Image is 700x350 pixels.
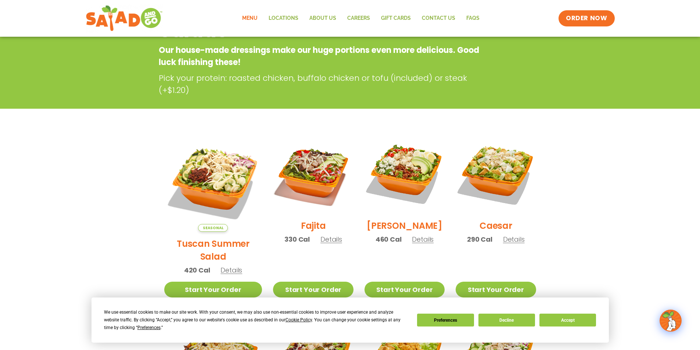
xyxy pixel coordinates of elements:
p: Our house-made dressings make our huge portions even more delicious. Good luck finishing these! [159,44,482,68]
span: 330 Cal [284,234,310,244]
span: ORDER NOW [566,14,607,23]
a: ORDER NOW [559,10,614,26]
span: Cookie Policy [286,317,312,322]
div: We use essential cookies to make our site work. With your consent, we may also use non-essential ... [104,308,408,332]
h2: Tuscan Summer Salad [164,237,262,263]
h2: Fajita [301,219,326,232]
img: Product photo for Tuscan Summer Salad [164,134,262,232]
a: Start Your Order [273,282,353,297]
span: 290 Cal [467,234,492,244]
div: Cookie Consent Prompt [91,297,609,343]
a: Contact Us [416,10,461,27]
img: Product photo for Fajita Salad [273,134,353,214]
img: wpChatIcon [660,310,681,331]
span: 460 Cal [376,234,402,244]
nav: Menu [237,10,485,27]
span: Preferences [137,325,161,330]
span: Details [220,266,242,275]
a: GIFT CARDS [376,10,416,27]
button: Decline [478,314,535,326]
span: Details [503,235,525,244]
img: Product photo for Cobb Salad [365,134,445,214]
p: Pick your protein: roasted chicken, buffalo chicken or tofu (included) or steak (+$1.20) [159,72,486,96]
a: Menu [237,10,263,27]
span: 420 Cal [184,265,210,275]
a: About Us [304,10,342,27]
button: Accept [539,314,596,326]
span: Details [320,235,342,244]
a: Careers [342,10,376,27]
img: new-SAG-logo-768×292 [86,4,163,33]
a: FAQs [461,10,485,27]
h2: Caesar [480,219,512,232]
a: Start Your Order [365,282,445,297]
h2: [PERSON_NAME] [367,219,442,232]
span: Seasonal [198,224,228,232]
a: Locations [263,10,304,27]
span: Details [412,235,434,244]
button: Preferences [417,314,474,326]
img: Product photo for Caesar Salad [456,134,536,214]
a: Start Your Order [164,282,262,297]
a: Start Your Order [456,282,536,297]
